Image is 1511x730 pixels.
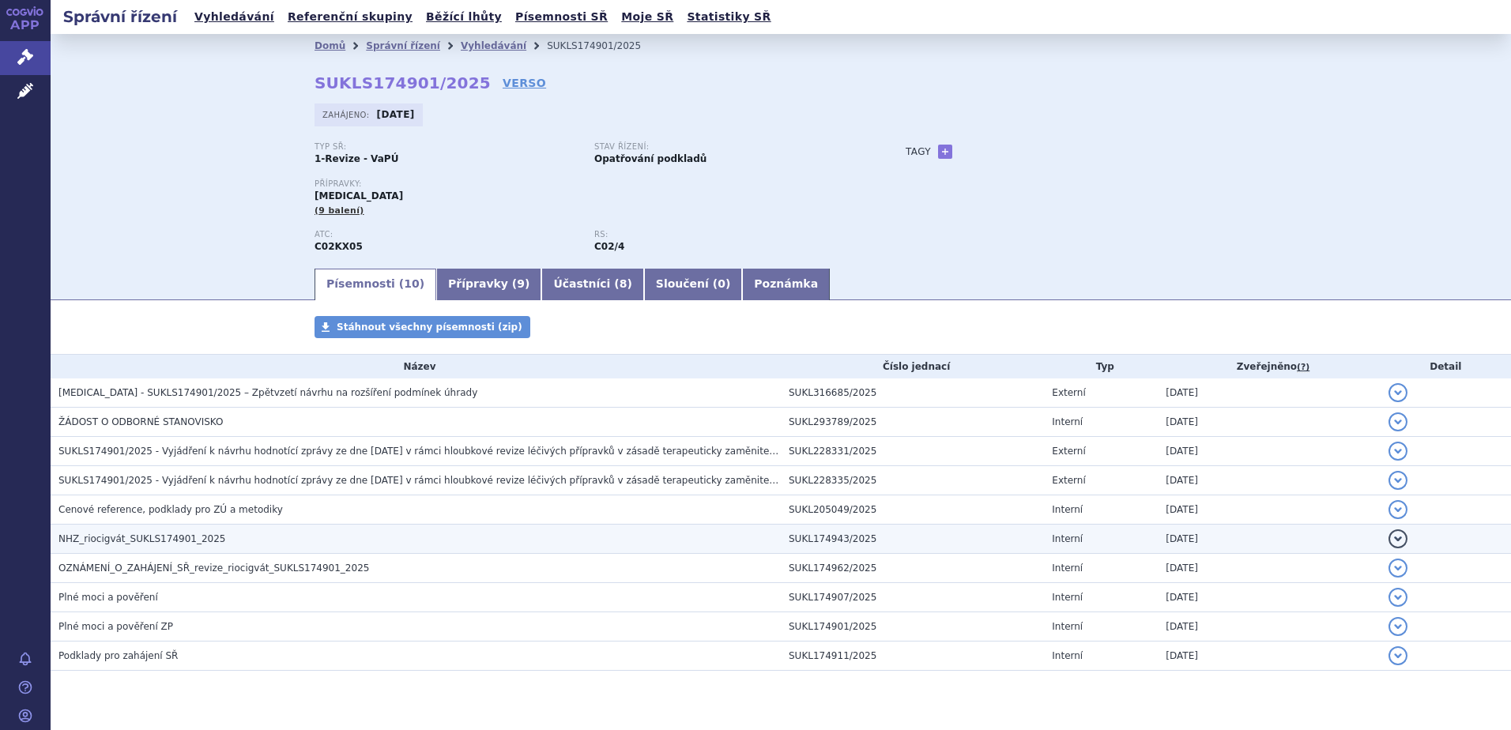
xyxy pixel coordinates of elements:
[315,73,491,92] strong: SUKLS174901/2025
[1389,529,1407,548] button: detail
[404,277,419,290] span: 10
[1158,378,1380,408] td: [DATE]
[1297,362,1309,373] abbr: (?)
[1389,617,1407,636] button: detail
[511,6,612,28] a: Písemnosti SŘ
[190,6,279,28] a: Vyhledávání
[58,533,225,544] span: NHZ_riocigvát_SUKLS174901_2025
[315,153,398,164] strong: 1-Revize - VaPÚ
[315,179,874,189] p: Přípravky:
[315,241,363,252] strong: RIOCIGUÁT
[620,277,627,290] span: 8
[616,6,678,28] a: Moje SŘ
[1052,416,1083,427] span: Interní
[906,142,931,161] h3: Tagy
[938,145,952,159] a: +
[58,621,173,632] span: Plné moci a pověření ZP
[1052,475,1085,486] span: Externí
[283,6,417,28] a: Referenční skupiny
[682,6,775,28] a: Statistiky SŘ
[1158,583,1380,612] td: [DATE]
[1389,471,1407,490] button: detail
[1052,446,1085,457] span: Externí
[1158,642,1380,671] td: [DATE]
[781,408,1044,437] td: SUKL293789/2025
[366,40,440,51] a: Správní řízení
[1158,408,1380,437] td: [DATE]
[1052,621,1083,632] span: Interní
[322,108,372,121] span: Zahájeno:
[315,230,578,239] p: ATC:
[781,583,1044,612] td: SUKL174907/2025
[377,109,415,120] strong: [DATE]
[1158,437,1380,466] td: [DATE]
[58,416,223,427] span: ŽÁDOST O ODBORNÉ STANOVISKO
[58,650,178,661] span: Podklady pro zahájení SŘ
[51,6,190,28] h2: Správní řízení
[58,446,1074,457] span: SUKLS174901/2025 - Vyjádření k návrhu hodnotící zprávy ze dne 9.5.2025 v rámci hloubkové revize l...
[1158,612,1380,642] td: [DATE]
[1158,525,1380,554] td: [DATE]
[461,40,526,51] a: Vyhledávání
[517,277,525,290] span: 9
[315,205,364,216] span: (9 balení)
[1389,646,1407,665] button: detail
[781,495,1044,525] td: SUKL205049/2025
[1389,383,1407,402] button: detail
[781,642,1044,671] td: SUKL174911/2025
[644,269,742,300] a: Sloučení (0)
[1389,500,1407,519] button: detail
[1389,442,1407,461] button: detail
[781,612,1044,642] td: SUKL174901/2025
[781,437,1044,466] td: SUKL228331/2025
[1158,355,1380,378] th: Zveřejněno
[718,277,725,290] span: 0
[781,525,1044,554] td: SUKL174943/2025
[541,269,643,300] a: Účastníci (8)
[594,241,624,252] strong: riocigvát
[315,142,578,152] p: Typ SŘ:
[503,75,546,91] a: VERSO
[547,34,661,58] li: SUKLS174901/2025
[1158,495,1380,525] td: [DATE]
[1052,563,1083,574] span: Interní
[337,322,522,333] span: Stáhnout všechny písemnosti (zip)
[436,269,541,300] a: Přípravky (9)
[315,316,530,338] a: Stáhnout všechny písemnosti (zip)
[1044,355,1158,378] th: Typ
[58,592,158,603] span: Plné moci a pověření
[1052,592,1083,603] span: Interní
[58,387,477,398] span: Adempas - SUKLS174901/2025 – Zpětvzetí návrhu na rozšíření podmínek úhrady
[742,269,830,300] a: Poznámka
[1052,533,1083,544] span: Interní
[315,190,403,201] span: [MEDICAL_DATA]
[594,153,707,164] strong: Opatřování podkladů
[315,269,436,300] a: Písemnosti (10)
[1052,504,1083,515] span: Interní
[51,355,781,378] th: Název
[1389,559,1407,578] button: detail
[58,563,369,574] span: OZNÁMENÍ_O_ZAHÁJENÍ_SŘ_revize_riocigvát_SUKLS174901_2025
[421,6,507,28] a: Běžící lhůty
[1158,466,1380,495] td: [DATE]
[58,504,283,515] span: Cenové reference, podklady pro ZÚ a metodiky
[315,40,345,51] a: Domů
[781,554,1044,583] td: SUKL174962/2025
[594,230,858,239] p: RS:
[781,355,1044,378] th: Číslo jednací
[781,378,1044,408] td: SUKL316685/2025
[594,142,858,152] p: Stav řízení:
[58,475,1074,486] span: SUKLS174901/2025 - Vyjádření k návrhu hodnotící zprávy ze dne 9.5.2025 v rámci hloubkové revize l...
[781,466,1044,495] td: SUKL228335/2025
[1052,387,1085,398] span: Externí
[1389,588,1407,607] button: detail
[1052,650,1083,661] span: Interní
[1158,554,1380,583] td: [DATE]
[1381,355,1511,378] th: Detail
[1389,412,1407,431] button: detail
